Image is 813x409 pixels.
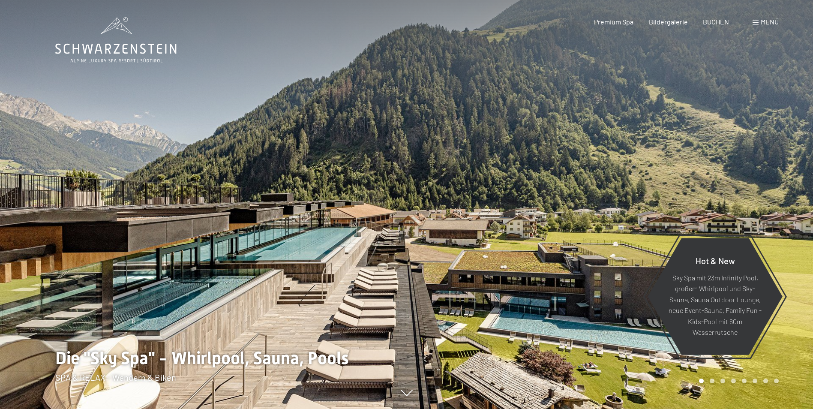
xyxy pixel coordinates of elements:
div: Carousel Page 8 [774,379,779,383]
div: Carousel Page 6 [753,379,757,383]
div: Carousel Pagination [696,379,779,383]
p: Sky Spa mit 23m Infinity Pool, großem Whirlpool und Sky-Sauna, Sauna Outdoor Lounge, neue Event-S... [669,272,762,338]
a: Premium Spa [594,18,633,26]
div: Carousel Page 2 [710,379,714,383]
div: Carousel Page 3 [720,379,725,383]
div: Carousel Page 5 [742,379,747,383]
span: Hot & New [696,255,735,265]
div: Carousel Page 1 (Current Slide) [699,379,704,383]
a: Bildergalerie [649,18,688,26]
div: Carousel Page 7 [763,379,768,383]
a: Hot & New Sky Spa mit 23m Infinity Pool, großem Whirlpool und Sky-Sauna, Sauna Outdoor Lounge, ne... [647,238,783,355]
span: Menü [761,18,779,26]
div: Carousel Page 4 [731,379,736,383]
a: BUCHEN [703,18,729,26]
